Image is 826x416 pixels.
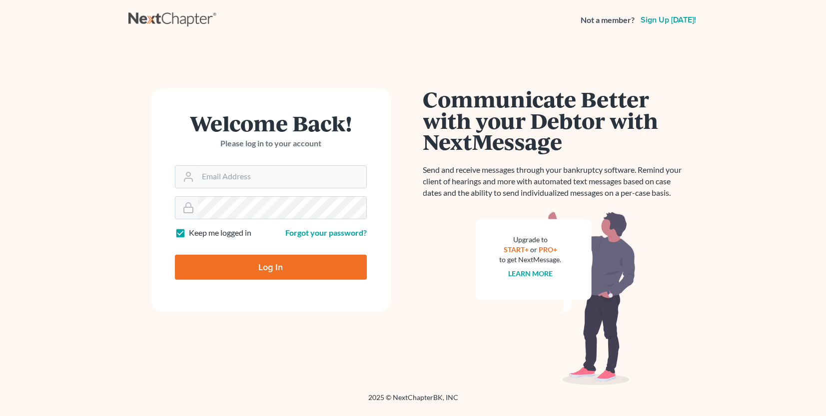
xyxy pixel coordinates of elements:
div: 2025 © NextChapterBK, INC [128,393,698,411]
h1: Welcome Back! [175,112,367,134]
input: Log In [175,255,367,280]
p: Please log in to your account [175,138,367,149]
a: Sign up [DATE]! [639,16,698,24]
div: Upgrade to [500,235,562,245]
img: nextmessage_bg-59042aed3d76b12b5cd301f8e5b87938c9018125f34e5fa2b7a6b67550977c72.svg [476,211,636,386]
strong: Not a member? [581,14,635,26]
h1: Communicate Better with your Debtor with NextMessage [423,88,688,152]
a: Forgot your password? [285,228,367,237]
a: START+ [504,245,529,254]
input: Email Address [198,166,366,188]
span: or [530,245,537,254]
a: Learn more [508,269,553,278]
a: PRO+ [539,245,557,254]
div: to get NextMessage. [500,255,562,265]
label: Keep me logged in [189,227,251,239]
p: Send and receive messages through your bankruptcy software. Remind your client of hearings and mo... [423,164,688,199]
